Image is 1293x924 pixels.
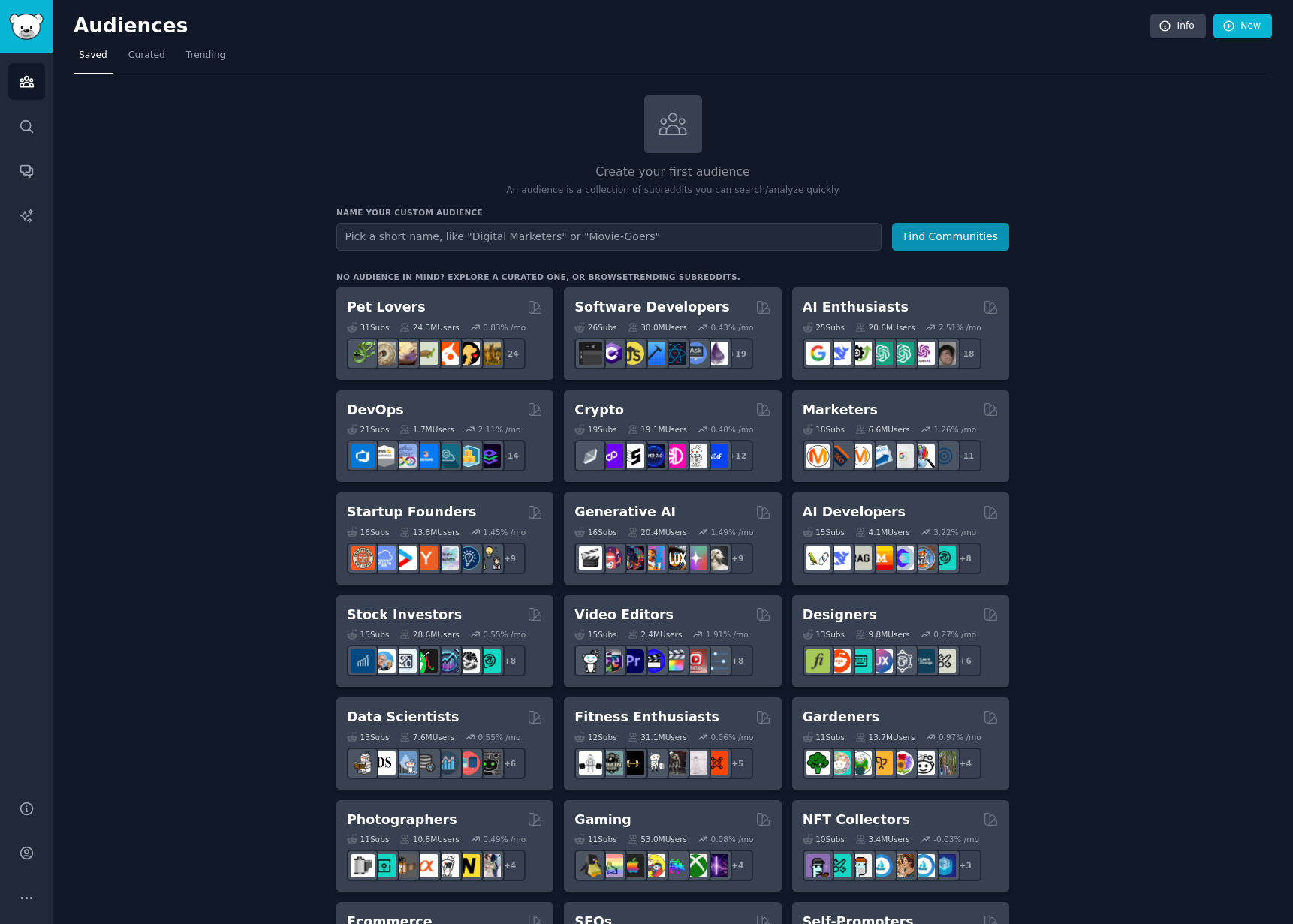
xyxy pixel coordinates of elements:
img: editors [600,649,623,673]
img: AnalogCommunity [393,854,417,877]
div: 31 Sub s [347,322,389,333]
h2: Pet Lovers [347,298,426,317]
button: Find Communities [892,223,1009,251]
img: data [478,751,501,775]
div: + 11 [950,440,981,471]
img: Rag [848,546,872,570]
img: MarketingResearch [912,444,935,468]
img: learndesign [912,649,935,673]
img: ycombinator [414,546,438,570]
div: 19.1M Users [628,424,687,435]
img: chatgpt_promptDesign [870,342,893,365]
img: analog [351,854,375,877]
h2: Stock Investors [347,606,462,625]
div: + 19 [722,338,753,369]
div: + 14 [494,440,526,471]
div: 11 Sub s [803,732,845,742]
img: starryai [684,546,707,570]
div: 25 Sub s [803,322,845,333]
img: llmops [912,546,935,570]
img: startup [393,546,417,570]
a: Trending [181,44,231,74]
img: web3 [642,444,665,468]
div: 13.7M Users [855,732,915,742]
img: cockatiel [436,342,459,365]
h2: Audiences [74,14,1150,38]
div: 6.6M Users [855,424,910,435]
div: 0.43 % /mo [711,322,754,333]
img: elixir [705,342,728,365]
div: + 8 [722,645,753,676]
img: NFTExchange [806,854,830,877]
div: 20.6M Users [855,322,915,333]
div: + 5 [722,748,753,779]
img: GamerPals [642,854,665,877]
img: linux_gaming [579,854,602,877]
p: An audience is a collection of subreddits you can search/analyze quickly [336,184,1009,197]
img: gamers [663,854,686,877]
div: 13 Sub s [803,629,845,640]
img: reactnative [663,342,686,365]
img: userexperience [891,649,914,673]
h2: Crypto [574,401,624,420]
img: 0xPolygon [600,444,623,468]
img: AskMarketing [848,444,872,468]
div: 9.8M Users [855,629,910,640]
img: MachineLearning [351,751,375,775]
img: aivideo [579,546,602,570]
div: 13.8M Users [399,527,459,537]
img: gopro [579,649,602,673]
div: + 4 [722,850,753,881]
img: aws_cdk [457,444,480,468]
div: 13 Sub s [347,732,389,742]
div: 0.06 % /mo [711,732,754,742]
div: 0.40 % /mo [711,424,754,435]
img: premiere [621,649,644,673]
img: OnlineMarketing [933,444,956,468]
img: GymMotivation [600,751,623,775]
h2: Fitness Enthusiasts [574,708,719,727]
img: chatgpt_prompts_ [891,342,914,365]
img: physicaltherapy [684,751,707,775]
img: NFTMarketplace [827,854,851,877]
img: vegetablegardening [806,751,830,775]
div: + 6 [494,748,526,779]
h2: Software Developers [574,298,729,317]
div: 3.22 % /mo [933,527,976,537]
img: platformengineering [436,444,459,468]
img: azuredevops [351,444,375,468]
img: XboxGamers [684,854,707,877]
div: 21 Sub s [347,424,389,435]
div: 2.4M Users [628,629,683,640]
img: indiehackers [436,546,459,570]
div: 15 Sub s [347,629,389,640]
div: 3.4M Users [855,834,910,844]
div: 15 Sub s [574,629,616,640]
img: DevOpsLinks [414,444,438,468]
div: 0.55 % /mo [478,732,521,742]
img: defiblockchain [663,444,686,468]
img: googleads [891,444,914,468]
img: ethstaker [621,444,644,468]
img: turtle [414,342,438,365]
div: 12 Sub s [574,732,616,742]
img: workout [621,751,644,775]
div: 10.8M Users [399,834,459,844]
div: + 8 [494,645,526,676]
img: flowers [891,751,914,775]
img: GummySearch logo [9,14,44,40]
h2: NFT Collectors [803,811,910,829]
img: Emailmarketing [870,444,893,468]
img: SonyAlpha [414,854,438,877]
img: learnjavascript [621,342,644,365]
img: macgaming [621,854,644,877]
img: leopardgeckos [393,342,417,365]
img: datascience [372,751,396,775]
img: statistics [393,751,417,775]
div: 24.3M Users [399,322,459,333]
img: deepdream [621,546,644,570]
img: Entrepreneurship [457,546,480,570]
a: New [1213,14,1272,39]
div: 0.97 % /mo [939,732,981,742]
h2: Create your first audience [336,163,1009,182]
